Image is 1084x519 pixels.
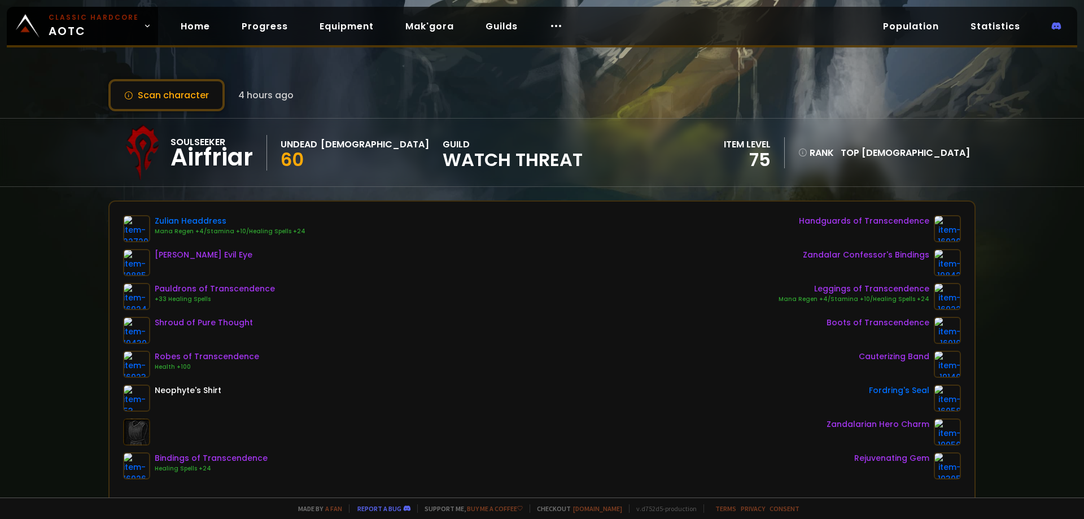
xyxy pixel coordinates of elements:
div: [PERSON_NAME] Evil Eye [155,249,252,261]
a: Home [172,15,219,38]
img: item-19395 [934,452,961,479]
a: Privacy [741,504,765,513]
span: v. d752d5 - production [629,504,697,513]
div: [DEMOGRAPHIC_DATA] [321,137,429,151]
img: item-16919 [934,317,961,344]
div: Health +100 [155,363,259,372]
img: item-16924 [123,283,150,310]
div: Fordring's Seal [869,385,929,396]
a: Terms [715,504,736,513]
div: Neophyte's Shirt [155,385,221,396]
div: Mana Regen +4/Stamina +10/Healing Spells +24 [155,227,305,236]
a: Consent [770,504,799,513]
img: item-19950 [934,418,961,446]
a: Equipment [311,15,383,38]
a: [DOMAIN_NAME] [573,504,622,513]
a: Buy me a coffee [467,504,523,513]
div: Pauldrons of Transcendence [155,283,275,295]
div: Bindings of Transcendence [155,452,268,464]
div: Leggings of Transcendence [779,283,929,295]
div: Soulseeker [171,135,253,149]
div: rank [798,146,834,160]
a: Mak'gora [396,15,463,38]
div: Top [841,146,970,160]
img: item-19885 [123,249,150,276]
a: Report a bug [357,504,401,513]
button: Scan character [108,79,225,111]
img: item-19140 [934,351,961,378]
a: a fan [325,504,342,513]
img: item-16058 [934,385,961,412]
img: item-19430 [123,317,150,344]
div: Shroud of Pure Thought [155,317,253,329]
a: Guilds [477,15,527,38]
div: Cauterizing Band [859,351,929,363]
span: Watch Threat [443,151,583,168]
span: Support me, [417,504,523,513]
div: guild [443,137,583,168]
span: 60 [281,147,304,172]
a: Population [874,15,948,38]
a: Classic HardcoreAOTC [7,7,158,45]
div: Rejuvenating Gem [854,452,929,464]
div: 75 [724,151,771,168]
img: item-19842 [934,249,961,276]
div: Zandalar Confessor's Bindings [803,249,929,261]
span: Made by [291,504,342,513]
img: item-53 [123,385,150,412]
small: Classic Hardcore [49,12,139,23]
div: Healing Spells +24 [155,464,268,473]
div: Boots of Transcendence [827,317,929,329]
div: Zandalarian Hero Charm [827,418,929,430]
div: Robes of Transcendence [155,351,259,363]
img: item-16920 [934,215,961,242]
img: item-16923 [123,351,150,378]
a: Statistics [961,15,1029,38]
div: Airfriar [171,149,253,166]
img: item-16926 [123,452,150,479]
div: Handguards of Transcendence [799,215,929,227]
span: 4 hours ago [238,88,294,102]
div: item level [724,137,771,151]
span: AOTC [49,12,139,40]
img: item-16922 [934,283,961,310]
a: Progress [233,15,297,38]
div: Mana Regen +4/Stamina +10/Healing Spells +24 [779,295,929,304]
div: +33 Healing Spells [155,295,275,304]
div: Undead [281,137,317,151]
div: Zulian Headdress [155,215,305,227]
span: Checkout [530,504,622,513]
img: item-22720 [123,215,150,242]
span: [DEMOGRAPHIC_DATA] [862,146,970,159]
